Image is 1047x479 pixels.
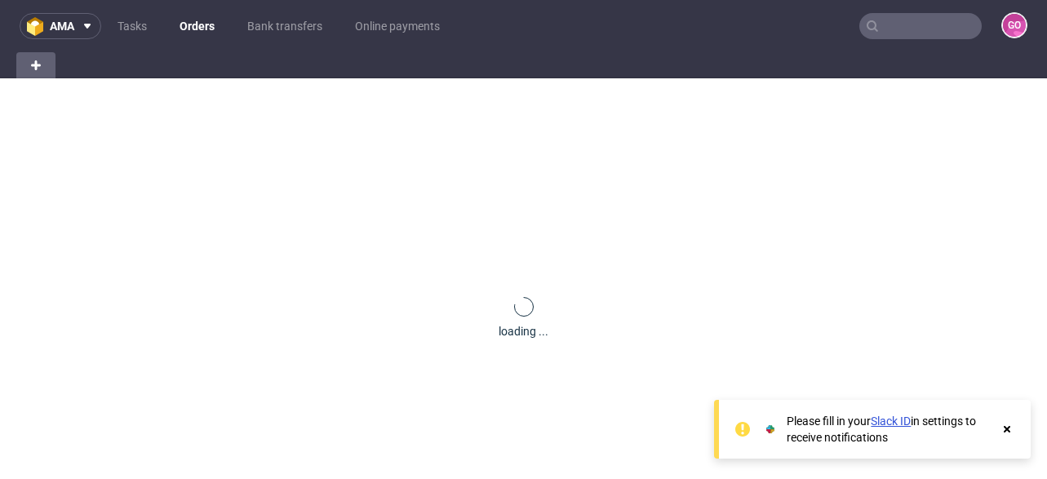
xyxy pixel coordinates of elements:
[20,13,101,39] button: ama
[345,13,450,39] a: Online payments
[787,413,992,446] div: Please fill in your in settings to receive notifications
[237,13,332,39] a: Bank transfers
[762,421,779,437] img: Slack
[170,13,224,39] a: Orders
[27,17,50,36] img: logo
[499,323,548,339] div: loading ...
[871,415,911,428] a: Slack ID
[1003,14,1026,37] figcaption: GO
[108,13,157,39] a: Tasks
[50,20,74,32] span: ama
